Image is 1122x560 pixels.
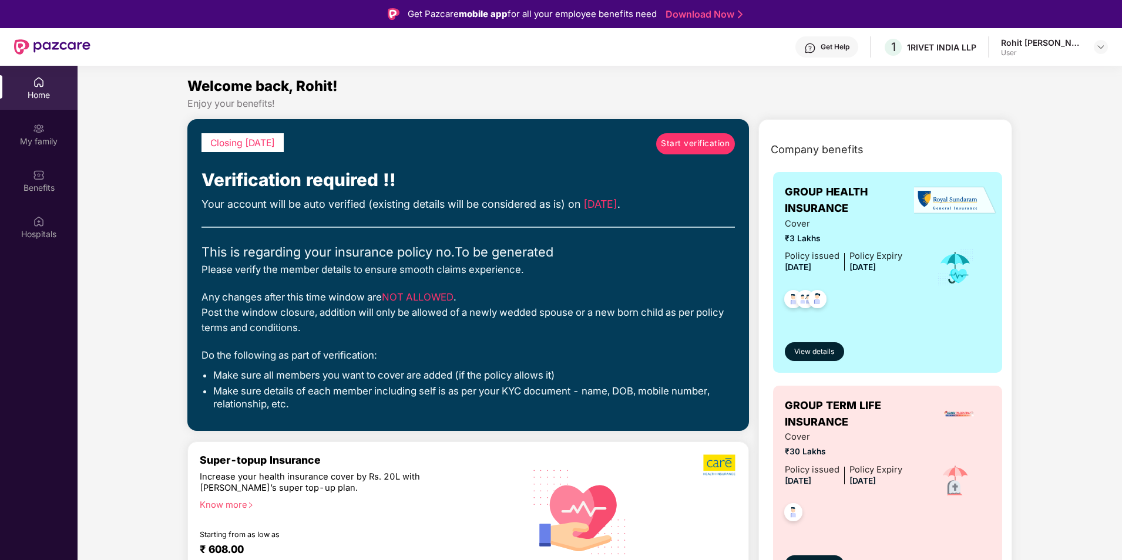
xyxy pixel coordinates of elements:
[201,289,735,336] div: Any changes after this time window are . Post the window closure, addition will only be allowed o...
[666,8,739,21] a: Download Now
[804,42,816,54] img: svg+xml;base64,PHN2ZyBpZD0iSGVscC0zMngzMiIgeG1sbnM9Imh0dHA6Ly93d3cudzMub3JnLzIwMDAvc3ZnIiB3aWR0aD...
[891,40,896,54] span: 1
[388,8,399,20] img: Logo
[785,463,839,477] div: Policy issued
[771,141,864,158] span: Company benefits
[936,248,975,287] img: icon
[213,384,735,411] li: Make sure details of each member including self is as per your KYC document - name, DOB, mobile n...
[849,476,876,485] span: [DATE]
[785,232,902,245] span: ₹3 Lakhs
[785,430,902,444] span: Cover
[785,217,902,231] span: Cover
[1001,48,1083,58] div: User
[583,198,617,210] span: [DATE]
[785,262,811,272] span: [DATE]
[200,454,513,466] div: Super-topup Insurance
[201,262,735,277] div: Please verify the member details to ensure smooth claims experience.
[794,346,834,357] span: View details
[661,137,730,150] span: Start verification
[785,342,844,361] button: View details
[907,42,976,53] div: 1RIVET INDIA LLP
[785,249,839,263] div: Policy issued
[849,463,902,477] div: Policy Expiry
[187,97,1012,110] div: Enjoy your benefits!
[821,42,849,52] div: Get Help
[200,500,506,508] div: Know more
[914,186,996,215] img: insurerLogo
[408,7,657,21] div: Get Pazcare for all your employee benefits need
[210,137,275,149] span: Closing [DATE]
[1096,42,1106,52] img: svg+xml;base64,PHN2ZyBpZD0iRHJvcGRvd24tMzJ4MzIiIHhtbG5zPSJodHRwOi8vd3d3LnczLm9yZy8yMDAwL3N2ZyIgd2...
[791,286,820,315] img: svg+xml;base64,PHN2ZyB4bWxucz0iaHR0cDovL3d3dy53My5vcmcvMjAwMC9zdmciIHdpZHRoPSI0OC45MTUiIGhlaWdodD...
[213,369,735,382] li: Make sure all members you want to cover are added (if the policy allows it)
[33,169,45,181] img: svg+xml;base64,PHN2ZyBpZD0iQmVuZWZpdHMiIHhtbG5zPSJodHRwOi8vd3d3LnczLm9yZy8yMDAwL3N2ZyIgd2lkdGg9Ij...
[785,397,928,431] span: GROUP TERM LIFE INSURANCE
[200,471,462,494] div: Increase your health insurance cover by Rs. 20L with [PERSON_NAME]’s super top-up plan.
[779,286,808,315] img: svg+xml;base64,PHN2ZyB4bWxucz0iaHR0cDovL3d3dy53My5vcmcvMjAwMC9zdmciIHdpZHRoPSI0OC45NDMiIGhlaWdodD...
[247,502,254,508] span: right
[200,543,501,557] div: ₹ 608.00
[785,446,902,458] span: ₹30 Lakhs
[738,8,743,21] img: Stroke
[703,454,737,476] img: b5dec4f62d2307b9de63beb79f102df3.png
[943,398,975,430] img: insurerLogo
[201,196,735,212] div: Your account will be auto verified (existing details will be considered as is) on .
[201,242,735,262] div: This is regarding your insurance policy no. To be generated
[935,461,976,502] img: icon
[849,249,902,263] div: Policy Expiry
[201,166,735,194] div: Verification required !!
[785,476,811,485] span: [DATE]
[201,348,735,363] div: Do the following as part of verification:
[33,215,45,227] img: svg+xml;base64,PHN2ZyBpZD0iSG9zcGl0YWxzIiB4bWxucz0iaHR0cDovL3d3dy53My5vcmcvMjAwMC9zdmciIHdpZHRoPS...
[200,530,463,538] div: Starting from as low as
[656,133,735,154] a: Start verification
[33,123,45,134] img: svg+xml;base64,PHN2ZyB3aWR0aD0iMjAiIGhlaWdodD0iMjAiIHZpZXdCb3g9IjAgMCAyMCAyMCIgZmlsbD0ibm9uZSIgeG...
[14,39,90,55] img: New Pazcare Logo
[785,184,921,217] span: GROUP HEALTH INSURANCE
[803,286,832,315] img: svg+xml;base64,PHN2ZyB4bWxucz0iaHR0cDovL3d3dy53My5vcmcvMjAwMC9zdmciIHdpZHRoPSI0OC45NDMiIGhlaWdodD...
[779,500,808,528] img: svg+xml;base64,PHN2ZyB4bWxucz0iaHR0cDovL3d3dy53My5vcmcvMjAwMC9zdmciIHdpZHRoPSI0OC45NDMiIGhlaWdodD...
[1001,37,1083,48] div: Rohit [PERSON_NAME]
[33,76,45,88] img: svg+xml;base64,PHN2ZyBpZD0iSG9tZSIgeG1sbnM9Imh0dHA6Ly93d3cudzMub3JnLzIwMDAvc3ZnIiB3aWR0aD0iMjAiIG...
[459,8,508,19] strong: mobile app
[849,262,876,272] span: [DATE]
[382,291,453,303] span: NOT ALLOWED
[187,77,338,95] span: Welcome back, Rohit!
